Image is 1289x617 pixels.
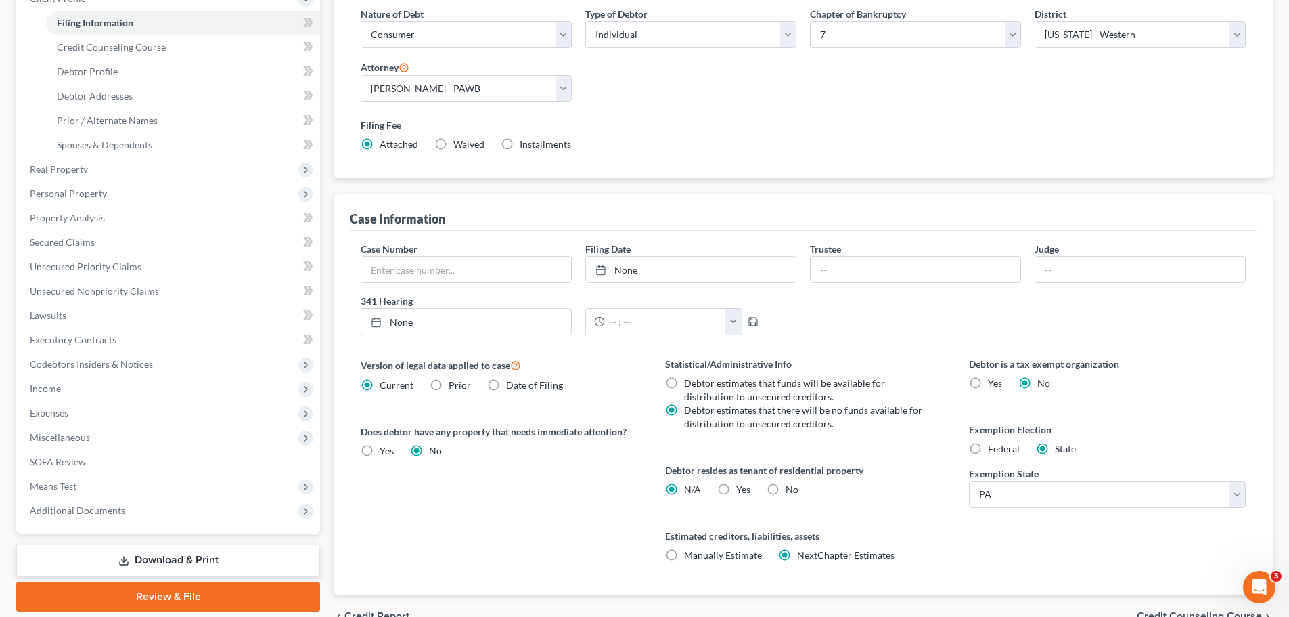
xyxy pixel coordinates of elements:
[57,90,133,102] span: Debtor Addresses
[453,138,484,150] span: Waived
[797,549,895,561] span: NextChapter Estimates
[684,404,922,429] span: Debtor estimates that there will be no funds available for distribution to unsecured creditors.
[30,261,141,272] span: Unsecured Priority Claims
[786,484,798,495] span: No
[19,255,320,279] a: Unsecured Priority Claims
[429,445,442,456] span: No
[30,236,95,248] span: Secured Claims
[19,303,320,328] a: Lawsuits
[380,445,394,456] span: Yes
[46,35,320,60] a: Credit Counseling Course
[30,383,61,394] span: Income
[736,484,750,495] span: Yes
[361,257,571,282] input: Enter case number...
[30,407,68,419] span: Expenses
[988,443,1020,454] span: Federal
[19,279,320,303] a: Unsecured Nonpriority Claims
[1037,377,1050,389] span: No
[30,310,66,321] span: Lawsuits
[988,377,1002,389] span: Yes
[16,582,320,612] a: Review & File
[449,379,471,391] span: Prior
[350,211,445,227] div: Case Information
[30,188,107,199] span: Personal Property
[585,7,648,21] label: Type of Debtor
[520,138,571,150] span: Installments
[684,377,885,402] span: Debtor estimates that funds will be available for distribution to unsecured creditors.
[361,7,424,21] label: Nature of Debt
[1035,257,1245,282] input: --
[46,84,320,108] a: Debtor Addresses
[585,242,631,256] label: Filing Date
[30,431,90,443] span: Miscellaneous
[57,41,166,53] span: Credit Counseling Course
[16,545,320,576] a: Download & Print
[361,118,1246,132] label: Filing Fee
[30,456,86,467] span: SOFA Review
[1035,242,1059,256] label: Judge
[665,463,942,477] label: Debtor resides as tenant of residential property
[46,108,320,133] a: Prior / Alternate Names
[684,549,762,561] span: Manually Estimate
[19,230,320,255] a: Secured Claims
[30,163,88,175] span: Real Property
[57,114,158,126] span: Prior / Alternate Names
[361,59,409,75] label: Attorney
[605,309,726,335] input: -- : --
[380,138,418,150] span: Attached
[30,285,159,297] span: Unsecured Nonpriority Claims
[684,484,701,495] span: N/A
[380,379,413,391] span: Current
[1055,443,1076,454] span: State
[1271,571,1282,582] span: 3
[30,212,105,224] span: Property Analysis
[354,294,803,308] label: 341 Hearing
[810,7,906,21] label: Chapter of Bankruptcy
[361,425,637,439] label: Does debtor have any property that needs immediate attention?
[361,357,637,373] label: Version of legal data applied to case
[30,505,125,516] span: Additional Documents
[57,66,118,77] span: Debtor Profile
[46,133,320,157] a: Spouses & Dependents
[30,334,116,345] span: Executory Contracts
[19,206,320,230] a: Property Analysis
[969,357,1246,371] label: Debtor is a tax exempt organization
[810,242,841,256] label: Trustee
[46,60,320,84] a: Debtor Profile
[57,139,152,150] span: Spouses & Dependents
[30,358,153,370] span: Codebtors Insiders & Notices
[1243,571,1275,603] iframe: Intercom live chat
[30,480,76,492] span: Means Test
[57,17,133,28] span: Filing Information
[969,423,1246,437] label: Exemption Election
[506,379,563,391] span: Date of Filing
[361,242,417,256] label: Case Number
[811,257,1020,282] input: --
[19,328,320,352] a: Executory Contracts
[969,467,1039,481] label: Exemption State
[665,357,942,371] label: Statistical/Administrative Info
[1035,7,1066,21] label: District
[19,450,320,474] a: SOFA Review
[665,529,942,543] label: Estimated creditors, liabilities, assets
[586,257,796,282] a: None
[361,309,571,335] a: None
[46,11,320,35] a: Filing Information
